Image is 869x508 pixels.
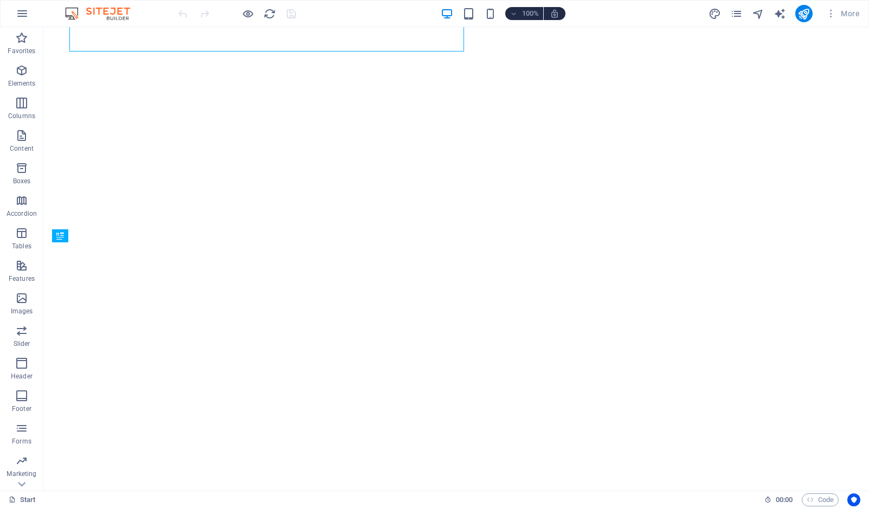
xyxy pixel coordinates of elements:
[776,493,793,506] span: 00 00
[8,112,35,120] p: Columns
[9,493,36,506] a: Click to cancel selection. Double-click to open Pages
[550,9,559,18] i: On resize automatically adjust zoom level to fit chosen device.
[730,8,743,20] i: Pages (Ctrl+Alt+S)
[10,144,34,153] p: Content
[709,8,721,20] i: Design (Ctrl+Alt+Y)
[774,8,786,20] i: AI Writer
[62,7,144,20] img: Editor Logo
[774,7,787,20] button: text_generator
[9,274,35,283] p: Features
[7,209,37,218] p: Accordion
[11,307,33,316] p: Images
[505,7,544,20] button: 100%
[8,79,36,88] p: Elements
[7,470,36,478] p: Marketing
[522,7,539,20] h6: 100%
[802,493,839,506] button: Code
[263,8,276,20] i: Reload page
[13,177,31,185] p: Boxes
[14,339,30,348] p: Slider
[263,7,276,20] button: reload
[847,493,860,506] button: Usercentrics
[752,8,764,20] i: Navigator
[807,493,834,506] span: Code
[764,493,793,506] h6: Session time
[752,7,765,20] button: navigator
[795,5,813,22] button: publish
[821,5,864,22] button: More
[826,8,860,19] span: More
[797,8,810,20] i: Publish
[783,496,785,504] span: :
[11,372,33,381] p: Header
[241,7,254,20] button: Click here to leave preview mode and continue editing
[12,404,31,413] p: Footer
[12,242,31,250] p: Tables
[730,7,743,20] button: pages
[709,7,722,20] button: design
[8,47,35,55] p: Favorites
[12,437,31,446] p: Forms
